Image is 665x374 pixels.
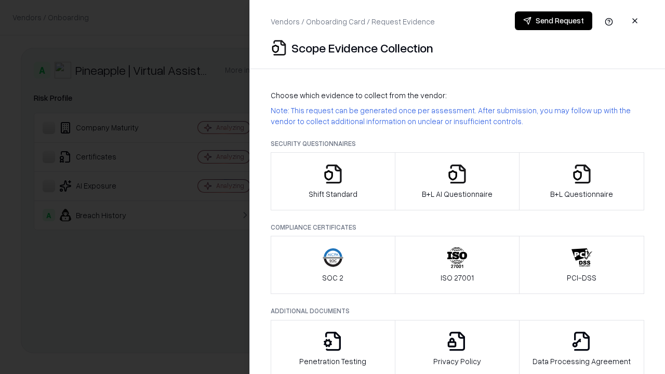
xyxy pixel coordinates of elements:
p: PCI-DSS [567,272,596,283]
p: Compliance Certificates [271,223,644,232]
button: B+L Questionnaire [519,152,644,210]
p: Scope Evidence Collection [291,39,433,56]
button: ISO 27001 [395,236,520,294]
button: SOC 2 [271,236,395,294]
button: Send Request [515,11,592,30]
button: Shift Standard [271,152,395,210]
p: Privacy Policy [433,356,481,367]
p: Security Questionnaires [271,139,644,148]
p: Note: This request can be generated once per assessment. After submission, you may follow up with... [271,105,644,127]
p: B+L Questionnaire [550,189,613,199]
p: Shift Standard [309,189,357,199]
p: SOC 2 [322,272,343,283]
p: Choose which evidence to collect from the vendor: [271,90,644,101]
p: Additional Documents [271,306,644,315]
p: B+L AI Questionnaire [422,189,493,199]
p: Vendors / Onboarding Card / Request Evidence [271,16,435,27]
p: ISO 27001 [441,272,474,283]
p: Penetration Testing [299,356,366,367]
button: B+L AI Questionnaire [395,152,520,210]
p: Data Processing Agreement [533,356,631,367]
button: PCI-DSS [519,236,644,294]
